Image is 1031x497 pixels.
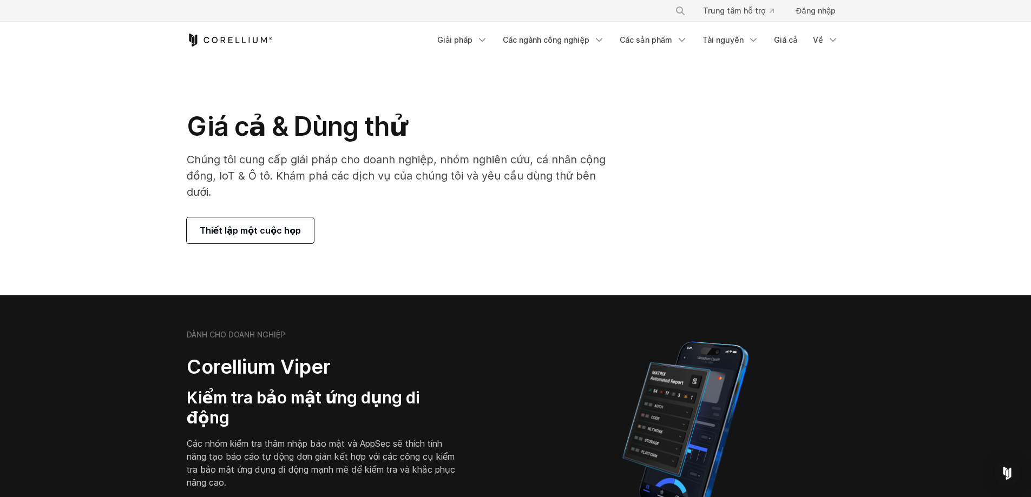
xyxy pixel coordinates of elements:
font: Corellium Viper [187,355,331,379]
a: Trang chủ Corellium [187,34,273,47]
div: Open Intercom Messenger [994,460,1020,486]
font: Các sản phẩm [620,35,672,44]
font: Giải pháp [437,35,473,44]
font: DÀNH CHO DOANH NGHIỆP [187,330,286,339]
font: Tài nguyên [702,35,744,44]
div: Menu điều hướng [662,1,844,21]
button: Tìm kiếm [671,1,690,21]
font: Kiểm tra bảo mật ứng dụng di động [187,388,421,428]
font: Các ngành công nghiệp [503,35,589,44]
font: Giá cả & Dùng thử [187,110,408,142]
font: Chúng tôi cung cấp giải pháp cho doanh nghiệp, nhóm nghiên cứu, cá nhân cộng đồng, IoT & Ô tô. Kh... [187,153,606,198]
a: Thiết lập một cuộc họp [187,217,314,243]
font: Trung tâm hỗ trợ [703,6,765,15]
font: Giá cả [774,35,798,44]
font: Các nhóm kiểm tra thâm nhập bảo mật và AppSec sẽ thích tính năng tạo báo cáo tự động đơn giản kết... [187,438,455,488]
font: Thiết lập một cuộc họp [200,225,301,236]
font: Về [813,35,823,44]
font: Đăng nhập [796,6,836,15]
div: Menu điều hướng [431,30,845,50]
